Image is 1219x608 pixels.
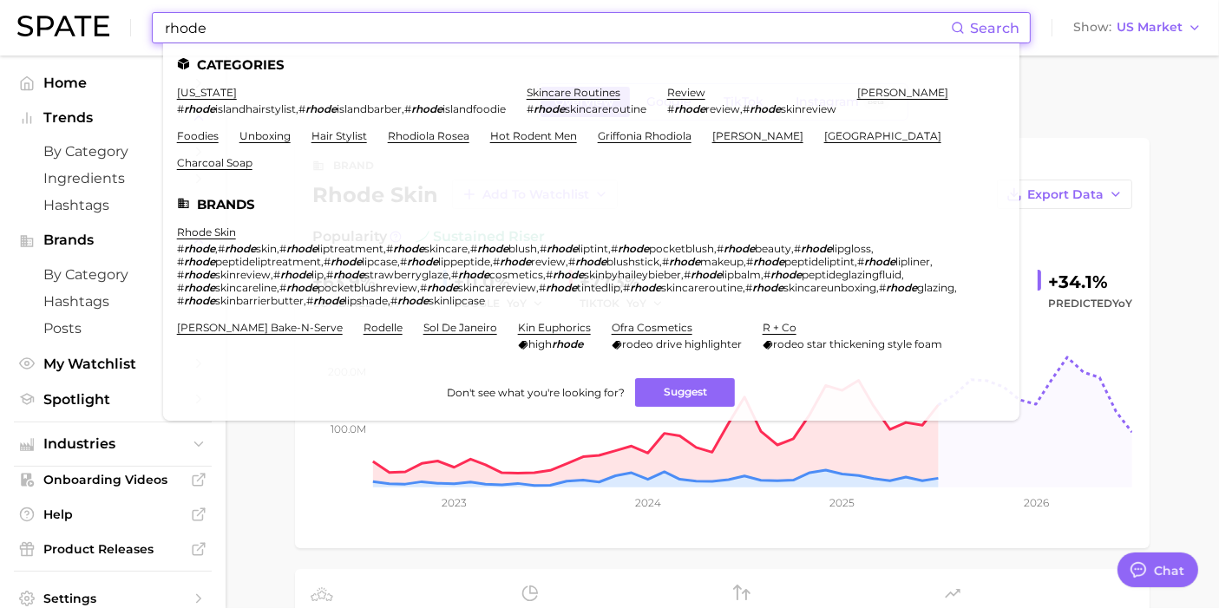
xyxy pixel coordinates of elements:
span: cosmetics [489,268,543,281]
span: lipcase [362,255,397,268]
a: Hashtags [14,288,212,315]
span: review [531,255,566,268]
em: rhode [184,268,215,281]
em: rhode [407,255,438,268]
span: # [386,242,393,255]
span: Trends [43,110,182,126]
span: # [279,242,286,255]
em: rhode [477,242,508,255]
span: # [324,255,331,268]
span: # [326,268,333,281]
em: rhode [184,242,215,255]
tspan: 2024 [635,496,661,509]
a: Spotlight [14,386,212,413]
span: Show [1073,23,1111,32]
span: # [298,102,305,115]
span: lip [311,268,324,281]
em: rhode [225,242,256,255]
a: griffonia rhodiola [598,129,691,142]
em: rhode [500,255,531,268]
span: skincareline [215,281,277,294]
span: # [717,242,724,255]
span: Spotlight [43,391,182,408]
span: skin [256,242,277,255]
span: # [177,281,184,294]
span: Help [43,507,182,522]
em: rhode [534,102,565,115]
span: beauty [755,242,791,255]
span: Ingredients [43,170,182,186]
a: [GEOGRAPHIC_DATA] [824,129,941,142]
span: skincareroutine [565,102,646,115]
span: makeup [700,255,744,268]
em: rhode [552,337,583,350]
span: # [857,255,864,268]
a: foodies [177,129,219,142]
a: unboxing [239,129,291,142]
span: My Watchlist [43,356,182,372]
button: Trends [14,105,212,131]
em: rhode [674,102,705,115]
span: Settings [43,591,182,606]
button: Export Data [997,180,1132,209]
span: skinbyhaileybieber [584,268,681,281]
button: Brands [14,227,212,253]
a: hair stylist [311,129,367,142]
span: Posts [43,320,182,337]
em: rhode [313,294,344,307]
a: r + co [763,321,796,334]
em: rhode [630,281,661,294]
span: # [662,255,669,268]
span: # [177,268,184,281]
a: [PERSON_NAME] [712,129,803,142]
img: SPATE [17,16,109,36]
span: # [745,281,752,294]
span: Hashtags [43,293,182,310]
em: rhode [397,294,429,307]
span: Search [970,20,1019,36]
span: Industries [43,436,182,452]
span: islandhairstylist [215,102,296,115]
em: rhode [691,268,722,281]
em: rhode [618,242,649,255]
tspan: 2023 [442,496,467,509]
a: Posts [14,315,212,342]
span: skincare [424,242,468,255]
em: rhode [752,281,783,294]
span: peptideglazingfluid [802,268,901,281]
span: review [705,102,740,115]
em: rhode [801,242,832,255]
span: # [177,102,184,115]
span: # [420,281,427,294]
span: skincareroutine [661,281,743,294]
tspan: 2026 [1024,496,1049,509]
span: skinbarrierbutter [215,294,304,307]
em: rhode [286,242,318,255]
span: lipbalm [722,268,761,281]
em: rhode [770,268,802,281]
span: lipshade [344,294,388,307]
span: # [546,268,553,281]
em: rhode [184,281,215,294]
em: rhode [864,255,895,268]
a: skincare routines [527,86,620,99]
a: rhode skin [177,226,236,239]
span: # [879,281,886,294]
span: # [764,268,770,281]
a: sol de janeiro [423,321,497,334]
a: by Category [14,138,212,165]
span: lippeptide [438,255,490,268]
span: # [794,242,801,255]
a: Help [14,501,212,527]
button: Suggest [635,378,735,407]
span: tintedlip [577,281,620,294]
a: review [667,86,705,99]
span: Product Releases [43,541,182,557]
em: rhode [184,255,215,268]
div: , , [177,102,506,115]
a: Hashtags [14,192,212,219]
span: # [746,255,753,268]
span: Hashtags [43,197,182,213]
em: rhode [458,268,489,281]
span: # [743,102,750,115]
